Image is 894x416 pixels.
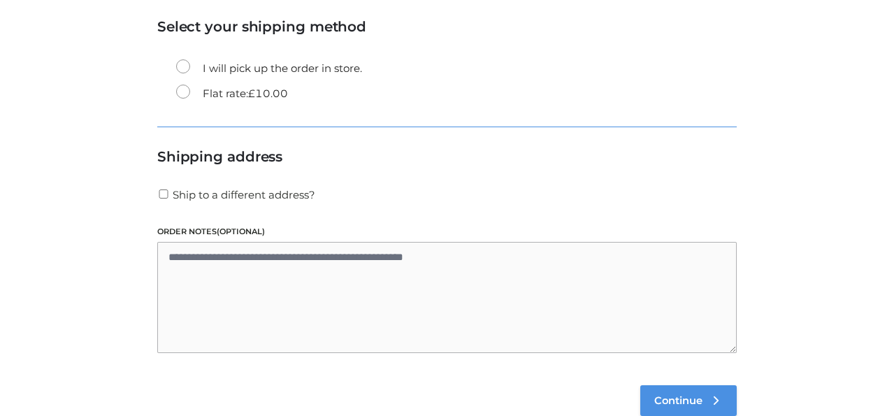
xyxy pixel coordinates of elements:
label: I will pick up the order in store. [176,59,362,78]
span: £ [248,87,255,100]
h3: Shipping address [157,148,737,165]
h3: Select your shipping method [157,18,737,35]
label: Flat rate: [176,85,288,103]
a: Continue [640,385,737,416]
span: Continue [654,394,702,407]
bdi: 10.00 [248,87,288,100]
span: (optional) [217,227,265,236]
span: Ship to a different address? [173,188,315,201]
label: Order notes [157,225,737,238]
input: Ship to a different address? [157,189,170,199]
